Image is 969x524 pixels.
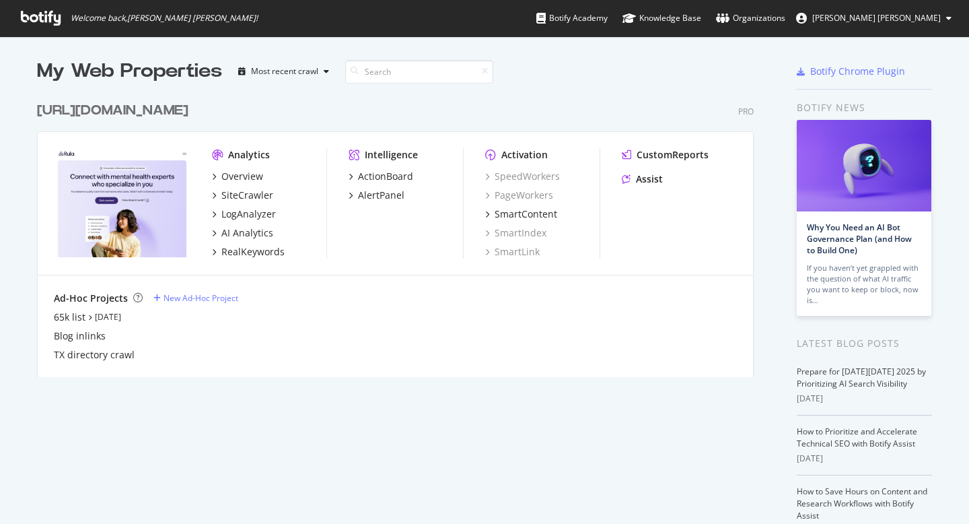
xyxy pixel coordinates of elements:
span: Nikolas Baron Gobbato [812,12,941,24]
a: RealKeywords [212,245,285,259]
a: ActionBoard [349,170,413,183]
a: SiteCrawler [212,189,273,202]
a: Why You Need an AI Bot Governance Plan (and How to Build One) [807,222,912,256]
div: CustomReports [637,148,709,162]
a: How to Prioritize and Accelerate Technical SEO with Botify Assist [797,426,917,449]
img: Why You Need an AI Bot Governance Plan (and How to Build One) [797,120,931,211]
a: Prepare for [DATE][DATE] 2025 by Prioritizing AI Search Visibility [797,366,926,389]
a: New Ad-Hoc Project [153,292,238,304]
div: My Web Properties [37,58,222,85]
div: AlertPanel [358,189,404,202]
button: [PERSON_NAME] [PERSON_NAME] [785,7,962,29]
span: Welcome back, [PERSON_NAME] [PERSON_NAME] ! [71,13,258,24]
div: SiteCrawler [221,189,273,202]
div: RealKeywords [221,245,285,259]
div: Organizations [716,11,785,25]
a: Overview [212,170,263,183]
div: Botify news [797,100,932,115]
a: [URL][DOMAIN_NAME] [37,101,194,121]
div: Latest Blog Posts [797,336,932,351]
a: AI Analytics [212,226,273,240]
input: Search [345,60,493,84]
div: Most recent crawl [251,67,318,75]
div: Knowledge Base [622,11,701,25]
div: If you haven’t yet grappled with the question of what AI traffic you want to keep or block, now is… [807,263,921,306]
div: Analytics [228,148,270,162]
a: SmartLink [485,245,540,259]
div: Activation [501,148,548,162]
div: Overview [221,170,263,183]
div: ActionBoard [358,170,413,183]
a: CustomReports [622,148,709,162]
a: SmartIndex [485,226,546,240]
div: Botify Academy [536,11,608,25]
a: PageWorkers [485,189,553,202]
a: SmartContent [485,207,557,221]
div: New Ad-Hoc Project [164,292,238,304]
div: AI Analytics [221,226,273,240]
button: Most recent crawl [233,61,334,82]
a: How to Save Hours on Content and Research Workflows with Botify Assist [797,486,927,521]
div: Ad-Hoc Projects [54,292,128,305]
div: [DATE] [797,453,932,465]
div: LogAnalyzer [221,207,276,221]
div: [DATE] [797,393,932,405]
a: Blog inlinks [54,329,106,343]
a: LogAnalyzer [212,207,276,221]
div: Botify Chrome Plugin [810,65,905,78]
a: 65k list [54,310,85,324]
div: Assist [636,172,663,186]
a: Assist [622,172,663,186]
a: TX directory crawl [54,348,135,362]
div: SmartContent [495,207,557,221]
a: SpeedWorkers [485,170,560,183]
div: Intelligence [365,148,418,162]
img: https://www.rula.com/ [54,148,190,257]
div: [URL][DOMAIN_NAME] [37,101,188,121]
div: Pro [738,106,754,117]
a: [DATE] [95,311,121,323]
a: Botify Chrome Plugin [797,65,905,78]
div: grid [37,85,764,377]
a: AlertPanel [349,189,404,202]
